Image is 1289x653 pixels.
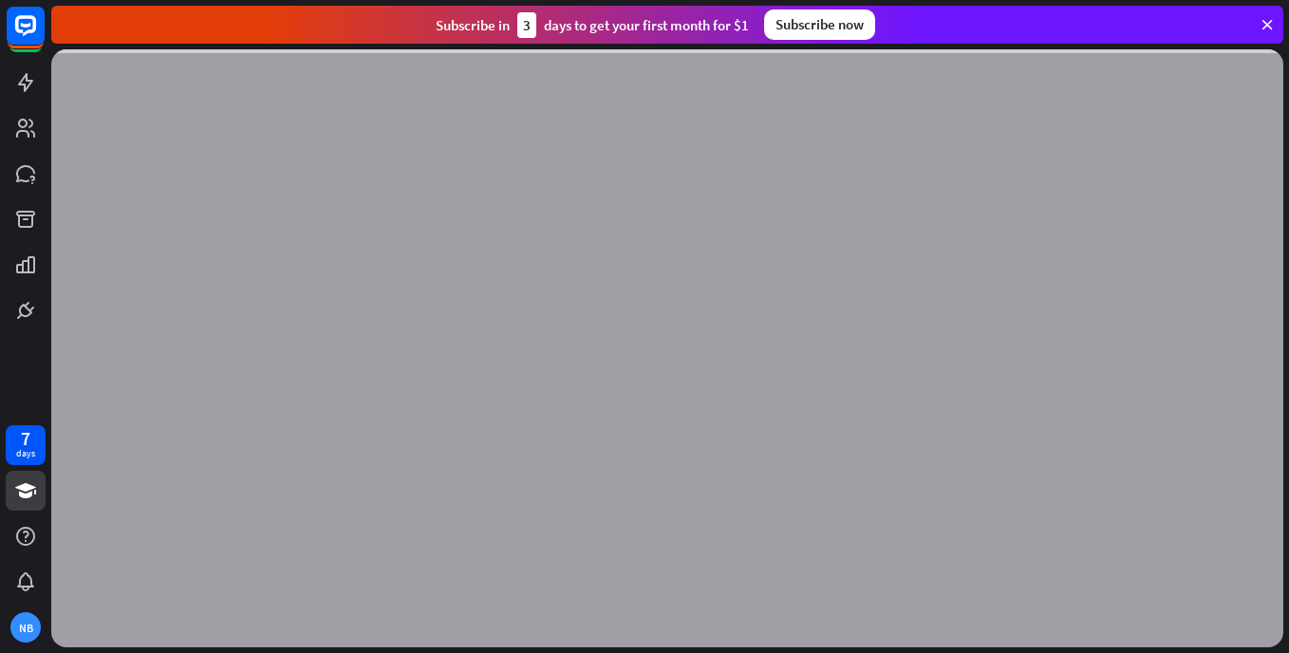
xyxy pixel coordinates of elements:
div: days [16,447,35,460]
div: 3 [517,12,536,38]
div: NB [10,612,41,643]
div: Subscribe in days to get your first month for $1 [436,12,749,38]
a: 7 days [6,425,46,465]
div: 7 [21,430,30,447]
div: Subscribe now [764,9,875,40]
